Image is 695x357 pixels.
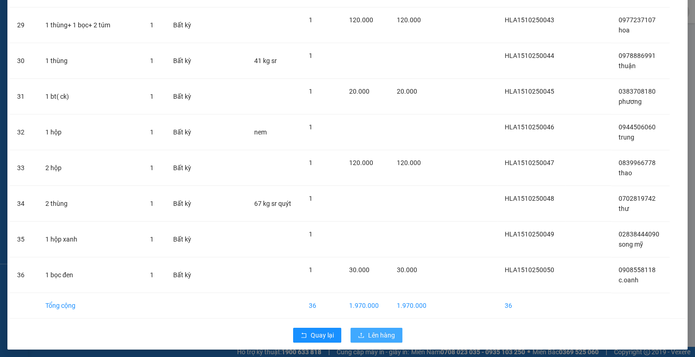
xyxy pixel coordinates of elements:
td: 36 [497,293,565,319]
span: 1 [309,52,313,59]
span: thao [619,169,632,177]
span: 1 [150,128,154,136]
td: 36 [301,293,342,319]
span: HLA1510250049 [505,230,554,238]
span: thuận [619,62,636,70]
span: thư [619,205,629,212]
span: 120.000 [349,16,373,24]
span: Lên hàng [368,330,395,340]
td: 1.970.000 [342,293,389,319]
span: 1 [150,200,154,207]
span: 30.000 [397,266,417,274]
span: 1 [309,230,313,238]
td: 33 [10,150,38,186]
td: Tổng cộng [38,293,143,319]
span: HLA1510250046 [505,123,554,131]
span: 0839966778 [619,159,656,166]
button: rollbackQuay lại [293,328,341,343]
span: 02838444090 [619,230,659,238]
span: 120.000 [397,16,421,24]
span: 1 [309,266,313,274]
span: HLA1510250043 [505,16,554,24]
span: 120.000 [349,159,373,166]
span: 0702819742 [619,195,656,202]
span: 0977237107 [619,16,656,24]
button: uploadLên hàng [351,328,402,343]
span: HLA1510250048 [505,195,554,202]
span: song mỹ [619,241,643,248]
td: Bất kỳ [166,257,200,293]
span: 1 [150,271,154,279]
span: 1 [309,88,313,95]
td: Bất kỳ [166,79,200,115]
span: 1 [309,159,313,166]
span: c.oanh [619,276,639,284]
span: nem [254,128,267,136]
td: Bất kỳ [166,43,200,79]
span: 1 [150,164,154,172]
td: Bất kỳ [166,7,200,43]
td: 1 bt( ck) [38,79,143,115]
td: 2 hộp [38,150,143,186]
span: HLA1510250045 [505,88,554,95]
span: 1 [309,195,313,202]
td: 31 [10,79,38,115]
span: 1 [150,21,154,29]
span: Quay lại [311,330,334,340]
td: 35 [10,222,38,257]
td: 32 [10,115,38,150]
span: HLA1510250050 [505,266,554,274]
td: Bất kỳ [166,115,200,150]
span: 1 [150,236,154,243]
span: 67 kg sr quýt [254,200,291,207]
td: 36 [10,257,38,293]
td: 1 hộp xanh [38,222,143,257]
td: 29 [10,7,38,43]
span: HLA1510250047 [505,159,554,166]
span: 0978886991 [619,52,656,59]
td: 1 thùng [38,43,143,79]
td: 2 thùng [38,186,143,222]
td: 1 thùng+ 1 bọc+ 2 túm [38,7,143,43]
span: 41 kg sr [254,57,277,64]
td: 1.970.000 [389,293,436,319]
span: hoa [619,26,630,34]
span: trung [619,134,634,141]
td: Bất kỳ [166,150,200,186]
td: 1 bọc đen [38,257,143,293]
td: Bất kỳ [166,222,200,257]
td: 34 [10,186,38,222]
span: 0944506060 [619,123,656,131]
span: upload [358,332,364,339]
td: 30 [10,43,38,79]
span: 20.000 [397,88,417,95]
span: 1 [150,93,154,100]
span: rollback [301,332,307,339]
span: 0908558118 [619,266,656,274]
span: 30.000 [349,266,369,274]
span: 1 [309,123,313,131]
span: 20.000 [349,88,369,95]
span: phương [619,98,642,105]
span: 0383708180 [619,88,656,95]
td: 1 hộp [38,115,143,150]
span: 1 [150,57,154,64]
span: 1 [309,16,313,24]
td: Bất kỳ [166,186,200,222]
span: 120.000 [397,159,421,166]
span: HLA1510250044 [505,52,554,59]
